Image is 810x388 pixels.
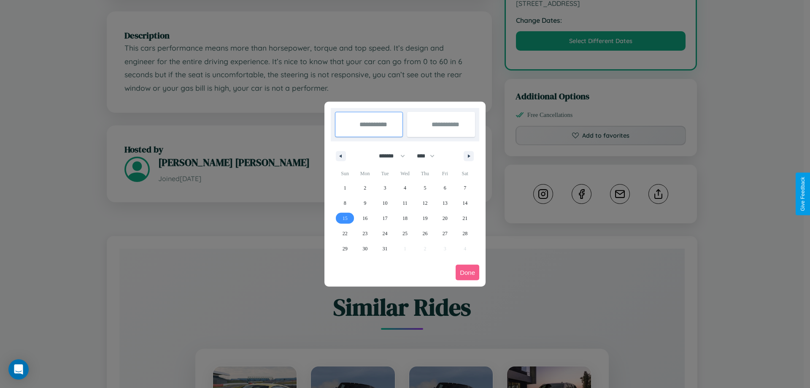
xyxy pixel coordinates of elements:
[435,180,455,195] button: 6
[455,167,475,180] span: Sat
[362,226,367,241] span: 23
[335,195,355,211] button: 8
[455,226,475,241] button: 28
[422,226,427,241] span: 26
[335,226,355,241] button: 22
[462,226,467,241] span: 28
[355,226,375,241] button: 23
[443,226,448,241] span: 27
[344,180,346,195] span: 1
[422,211,427,226] span: 19
[343,241,348,256] span: 29
[383,241,388,256] span: 31
[395,167,415,180] span: Wed
[462,195,467,211] span: 14
[335,167,355,180] span: Sun
[8,359,29,380] div: Open Intercom Messenger
[395,226,415,241] button: 25
[343,211,348,226] span: 15
[435,195,455,211] button: 13
[355,180,375,195] button: 2
[444,180,446,195] span: 6
[395,195,415,211] button: 11
[402,226,408,241] span: 25
[395,211,415,226] button: 18
[335,241,355,256] button: 29
[435,211,455,226] button: 20
[435,226,455,241] button: 27
[375,226,395,241] button: 24
[375,195,395,211] button: 10
[415,167,435,180] span: Thu
[455,195,475,211] button: 14
[375,211,395,226] button: 17
[344,195,346,211] span: 8
[375,241,395,256] button: 31
[375,167,395,180] span: Tue
[415,226,435,241] button: 26
[424,180,426,195] span: 5
[455,211,475,226] button: 21
[362,211,367,226] span: 16
[355,167,375,180] span: Mon
[402,211,408,226] span: 18
[362,241,367,256] span: 30
[355,211,375,226] button: 16
[364,195,366,211] span: 9
[443,195,448,211] span: 13
[464,180,466,195] span: 7
[422,195,427,211] span: 12
[375,180,395,195] button: 3
[355,195,375,211] button: 9
[415,195,435,211] button: 12
[462,211,467,226] span: 21
[435,167,455,180] span: Fri
[355,241,375,256] button: 30
[364,180,366,195] span: 2
[335,211,355,226] button: 15
[455,180,475,195] button: 7
[456,265,479,280] button: Done
[383,226,388,241] span: 24
[404,180,406,195] span: 4
[415,211,435,226] button: 19
[800,177,806,211] div: Give Feedback
[415,180,435,195] button: 5
[395,180,415,195] button: 4
[343,226,348,241] span: 22
[443,211,448,226] span: 20
[402,195,408,211] span: 11
[384,180,386,195] span: 3
[335,180,355,195] button: 1
[383,211,388,226] span: 17
[383,195,388,211] span: 10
